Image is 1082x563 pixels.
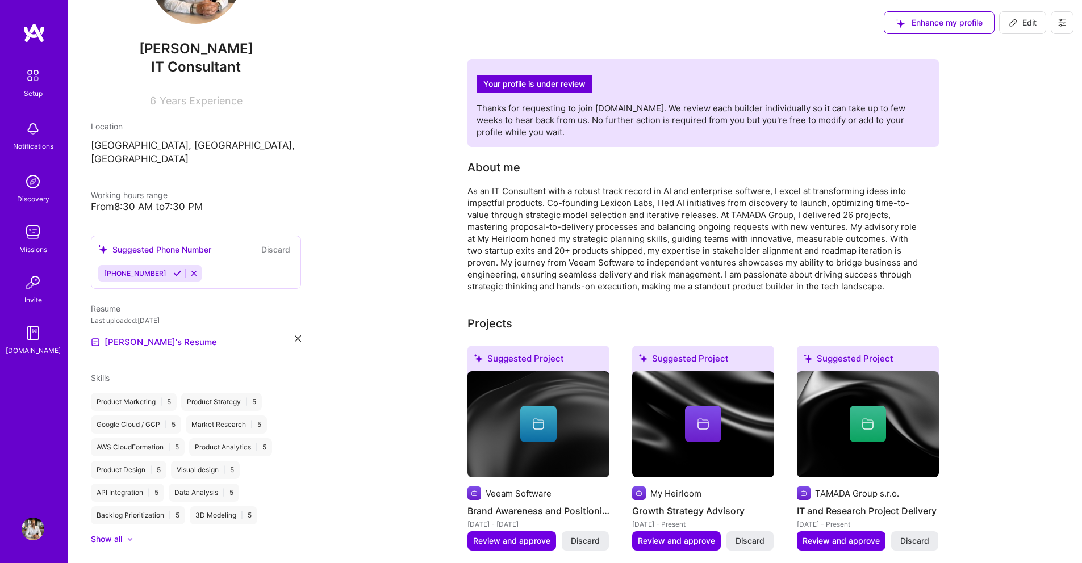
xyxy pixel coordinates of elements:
[98,243,211,255] div: Suggested Phone Number
[19,518,47,540] a: User Avatar
[736,535,764,547] span: Discard
[91,373,110,383] span: Skills
[632,503,774,518] h4: Growth Strategy Advisory
[22,170,44,193] img: discovery
[173,269,182,278] i: Accept
[900,535,929,547] span: Discard
[223,488,225,497] span: |
[891,531,938,551] button: Discard
[151,58,241,75] span: IT Consultant
[169,511,171,520] span: |
[797,486,811,500] img: Company logo
[181,393,262,411] div: Product Strategy 5
[562,531,609,551] button: Discard
[190,269,198,278] i: Reject
[189,438,272,456] div: Product Analytics 5
[91,438,185,456] div: AWS CloudFormation 5
[98,245,108,254] i: icon SuggestedTeams
[91,190,168,200] span: Working hours range
[223,465,225,474] span: |
[256,443,258,452] span: |
[797,518,939,530] div: [DATE] - Present
[91,40,301,57] span: [PERSON_NAME]
[91,533,122,545] div: Show all
[91,393,177,411] div: Product Marketing 5
[804,354,812,363] i: icon SuggestedTeams
[241,511,243,520] span: |
[638,535,715,547] span: Review and approve
[150,95,156,107] span: 6
[467,346,609,376] div: Suggested Project
[815,488,899,499] div: TAMADA Group s.r.o.
[91,338,100,347] img: Resume
[467,518,609,530] div: [DATE] - [DATE]
[632,531,721,551] button: Review and approve
[803,535,880,547] span: Review and approve
[22,322,44,344] img: guide book
[486,488,552,499] div: Veeam Software
[91,335,217,349] a: [PERSON_NAME]'s Resume
[258,243,294,256] button: Discard
[632,486,646,500] img: Company logo
[467,315,512,332] div: Projects
[190,506,257,524] div: 3D Modeling 5
[6,344,61,356] div: [DOMAIN_NAME]
[467,159,520,176] div: About me
[91,304,120,313] span: Resume
[22,518,44,540] img: User Avatar
[91,139,301,166] p: [GEOGRAPHIC_DATA], [GEOGRAPHIC_DATA], [GEOGRAPHIC_DATA]
[160,397,162,406] span: |
[22,221,44,243] img: teamwork
[22,117,44,140] img: bell
[467,371,609,478] img: cover
[467,486,481,500] img: Company logo
[477,75,592,94] h2: Your profile is under review
[632,518,774,530] div: [DATE] - Present
[1009,17,1037,28] span: Edit
[797,531,885,551] button: Review and approve
[13,140,53,152] div: Notifications
[467,531,556,551] button: Review and approve
[91,314,301,326] div: Last uploaded: [DATE]
[467,185,922,292] div: As an IT Consultant with a robust track record in AI and enterprise software, I excel at transfor...
[168,443,170,452] span: |
[22,271,44,294] img: Invite
[632,346,774,376] div: Suggested Project
[21,64,45,87] img: setup
[245,397,248,406] span: |
[797,503,939,518] h4: IT and Research Project Delivery
[91,120,301,132] div: Location
[467,503,609,518] h4: Brand Awareness and Positioning
[726,531,774,551] button: Discard
[104,269,166,278] span: [PHONE_NUMBER]
[19,243,47,255] div: Missions
[999,11,1046,34] button: Edit
[24,294,42,306] div: Invite
[91,415,181,434] div: Google Cloud / GCP 5
[171,461,240,479] div: Visual design 5
[295,335,301,342] i: icon Close
[186,415,267,434] div: Market Research 5
[797,346,939,376] div: Suggested Project
[148,488,150,497] span: |
[571,535,600,547] span: Discard
[650,488,701,499] div: My Heirloom
[473,535,550,547] span: Review and approve
[160,95,243,107] span: Years Experience
[91,461,166,479] div: Product Design 5
[165,420,167,429] span: |
[91,201,301,213] div: From 8:30 AM to 7:30 PM
[169,484,239,502] div: Data Analysis 5
[150,465,152,474] span: |
[91,484,164,502] div: API Integration 5
[17,193,49,205] div: Discovery
[639,354,647,363] i: icon SuggestedTeams
[632,371,774,478] img: cover
[91,506,185,524] div: Backlog Prioritization 5
[797,371,939,478] img: cover
[24,87,43,99] div: Setup
[23,23,45,43] img: logo
[474,354,483,363] i: icon SuggestedTeams
[250,420,253,429] span: |
[477,103,905,137] span: Thanks for requesting to join [DOMAIN_NAME]. We review each builder individually so it can take u...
